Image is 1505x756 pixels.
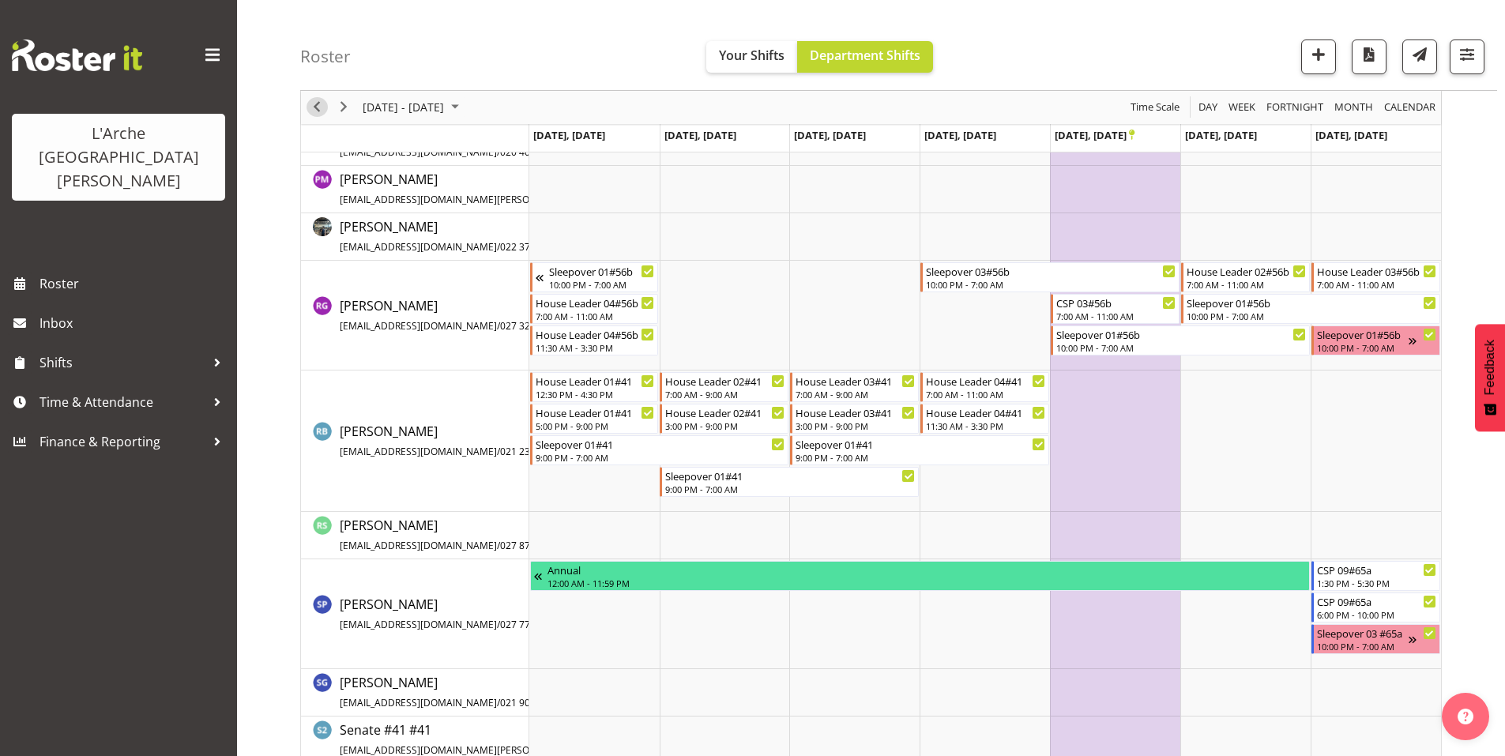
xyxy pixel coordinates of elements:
[796,451,1045,464] div: 9:00 PM - 7:00 AM
[530,561,1310,591] div: Sanjay Prasad"s event - Annual Begin From Saturday, October 18, 2025 at 12:00:00 AM GMT+13:00 End...
[549,278,655,291] div: 10:00 PM - 7:00 AM
[533,128,605,142] span: [DATE], [DATE]
[536,326,655,342] div: House Leader 04#56b
[536,341,655,354] div: 11:30 AM - 3:30 PM
[1332,98,1376,118] button: Timeline Month
[924,128,996,142] span: [DATE], [DATE]
[301,512,529,559] td: Roisin Smith resource
[340,516,560,554] a: [PERSON_NAME][EMAIL_ADDRESS][DOMAIN_NAME]/027 879 7374
[665,468,915,483] div: Sleepover 01#41
[301,370,529,512] td: Robin Buch resource
[536,451,785,464] div: 9:00 PM - 7:00 AM
[340,423,560,459] span: [PERSON_NAME]
[926,419,1045,432] div: 11:30 AM - 3:30 PM
[357,91,468,124] div: October 20 - 26, 2025
[1128,98,1183,118] button: Time Scale
[790,372,919,402] div: Robin Buch"s event - House Leader 03#41 Begin From Wednesday, October 22, 2025 at 7:00:00 AM GMT+...
[926,278,1176,291] div: 10:00 PM - 7:00 AM
[340,217,560,255] a: [PERSON_NAME][EMAIL_ADDRESS][DOMAIN_NAME]/022 375 6134
[796,419,915,432] div: 3:00 PM - 9:00 PM
[796,373,915,389] div: House Leader 03#41
[926,388,1045,401] div: 7:00 AM - 11:00 AM
[497,445,500,458] span: /
[1227,98,1257,118] span: Week
[1226,98,1259,118] button: Timeline Week
[1051,325,1310,355] div: Rob Goulton"s event - Sleepover 01#56b Begin From Friday, October 24, 2025 at 10:00:00 PM GMT+13:...
[40,430,205,453] span: Finance & Reporting
[40,390,205,414] span: Time & Attendance
[536,404,655,420] div: House Leader 01#41
[301,669,529,717] td: Scott Gardner resource
[796,388,915,401] div: 7:00 AM - 9:00 AM
[340,445,497,458] span: [EMAIL_ADDRESS][DOMAIN_NAME]
[340,696,497,709] span: [EMAIL_ADDRESS][DOMAIN_NAME]
[665,419,784,432] div: 3:00 PM - 9:00 PM
[1382,98,1439,118] button: Month
[1383,98,1437,118] span: calendar
[1187,310,1436,322] div: 10:00 PM - 7:00 AM
[530,325,659,355] div: Rob Goulton"s event - House Leader 04#56b Begin From Monday, October 20, 2025 at 11:30:00 AM GMT+...
[536,373,655,389] div: House Leader 01#41
[1333,98,1375,118] span: Month
[1265,98,1325,118] span: Fortnight
[926,263,1176,279] div: Sleepover 03#56b
[1181,294,1440,324] div: Rob Goulton"s event - Sleepover 01#56b Begin From Saturday, October 25, 2025 at 10:00:00 PM GMT+1...
[1056,310,1176,322] div: 7:00 AM - 11:00 AM
[1311,592,1440,622] div: Sanjay Prasad"s event - CSP 09#65a Begin From Sunday, October 26, 2025 at 6:00:00 PM GMT+13:00 En...
[303,91,330,124] div: previous period
[1055,128,1134,142] span: [DATE], [DATE]
[361,98,446,118] span: [DATE] - [DATE]
[1056,326,1306,342] div: Sleepover 01#56b
[547,577,1306,589] div: 12:00 AM - 11:59 PM
[301,166,529,213] td: Priyadharshini Mani resource
[340,171,634,207] span: [PERSON_NAME]
[500,539,560,552] span: 027 879 7374
[1181,262,1310,292] div: Rob Goulton"s event - House Leader 02#56b Begin From Saturday, October 25, 2025 at 7:00:00 AM GMT...
[340,296,560,334] a: [PERSON_NAME][EMAIL_ADDRESS][DOMAIN_NAME]/027 328 2041
[340,193,571,206] span: [EMAIL_ADDRESS][DOMAIN_NAME][PERSON_NAME]
[1317,640,1409,653] div: 10:00 PM - 7:00 AM
[340,517,560,553] span: [PERSON_NAME]
[920,404,1049,434] div: Robin Buch"s event - House Leader 04#41 Begin From Thursday, October 23, 2025 at 11:30:00 AM GMT+...
[340,422,560,460] a: [PERSON_NAME][EMAIL_ADDRESS][DOMAIN_NAME]/021 239 3087
[340,539,497,552] span: [EMAIL_ADDRESS][DOMAIN_NAME]
[530,262,659,292] div: Rob Goulton"s event - Sleepover 01#56b Begin From Sunday, October 19, 2025 at 10:00:00 PM GMT+13:...
[530,435,789,465] div: Robin Buch"s event - Sleepover 01#41 Begin From Monday, October 20, 2025 at 9:00:00 PM GMT+13:00 ...
[340,673,555,711] a: [PERSON_NAME][EMAIL_ADDRESS][DOMAIN_NAME]/021 908 290
[665,373,784,389] div: House Leader 02#41
[530,404,659,434] div: Robin Buch"s event - House Leader 01#41 Begin From Monday, October 20, 2025 at 5:00:00 PM GMT+13:...
[1185,128,1257,142] span: [DATE], [DATE]
[330,91,357,124] div: next period
[1317,263,1436,279] div: House Leader 03#56b
[301,559,529,669] td: Sanjay Prasad resource
[547,562,1306,577] div: Annual
[340,595,560,633] a: [PERSON_NAME][EMAIL_ADDRESS][DOMAIN_NAME]/027 777 5222
[920,372,1049,402] div: Robin Buch"s event - House Leader 04#41 Begin From Thursday, October 23, 2025 at 7:00:00 AM GMT+1...
[497,539,500,552] span: /
[28,122,209,193] div: L'Arche [GEOGRAPHIC_DATA][PERSON_NAME]
[530,372,659,402] div: Robin Buch"s event - House Leader 01#41 Begin From Monday, October 20, 2025 at 12:30:00 PM GMT+13...
[301,213,529,261] td: Raju Regmi resource
[719,47,784,64] span: Your Shifts
[1450,39,1484,74] button: Filter Shifts
[926,404,1045,420] div: House Leader 04#41
[1264,98,1326,118] button: Fortnight
[660,404,788,434] div: Robin Buch"s event - House Leader 02#41 Begin From Tuesday, October 21, 2025 at 3:00:00 PM GMT+13...
[790,435,1049,465] div: Robin Buch"s event - Sleepover 01#41 Begin From Wednesday, October 22, 2025 at 9:00:00 PM GMT+13:...
[340,170,634,208] a: [PERSON_NAME][EMAIL_ADDRESS][DOMAIN_NAME][PERSON_NAME]
[500,696,555,709] span: 021 908 290
[1317,577,1436,589] div: 1:30 PM - 5:30 PM
[40,311,229,335] span: Inbox
[1483,340,1497,395] span: Feedback
[500,445,560,458] span: 021 239 3087
[1196,98,1221,118] button: Timeline Day
[660,467,919,497] div: Robin Buch"s event - Sleepover 01#41 Begin From Tuesday, October 21, 2025 at 9:00:00 PM GMT+13:00...
[1187,263,1306,279] div: House Leader 02#56b
[920,262,1180,292] div: Rob Goulton"s event - Sleepover 03#56b Begin From Thursday, October 23, 2025 at 10:00:00 PM GMT+1...
[1317,562,1436,577] div: CSP 09#65a
[360,98,466,118] button: October 2025
[1315,128,1387,142] span: [DATE], [DATE]
[497,240,500,254] span: /
[536,295,655,310] div: House Leader 04#56b
[536,310,655,322] div: 7:00 AM - 11:00 AM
